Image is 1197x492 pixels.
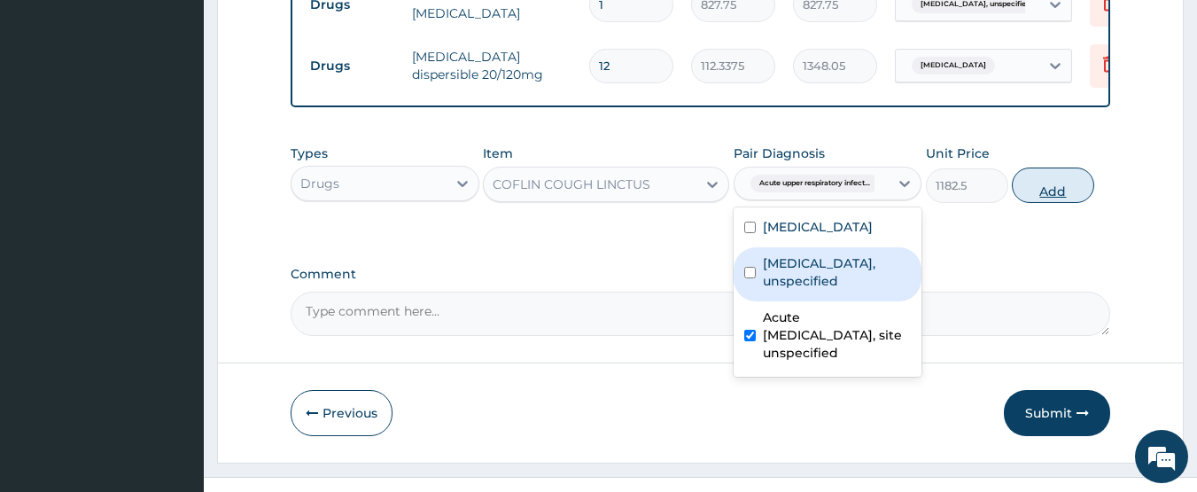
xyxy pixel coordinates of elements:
[1004,390,1110,436] button: Submit
[912,57,995,74] span: [MEDICAL_DATA]
[92,99,298,122] div: Chat with us now
[9,315,338,377] textarea: Type your message and hit 'Enter'
[300,175,339,192] div: Drugs
[291,267,1111,282] label: Comment
[926,144,990,162] label: Unit Price
[734,144,825,162] label: Pair Diagnosis
[493,176,650,193] div: COFLIN COUGH LINCTUS
[291,390,393,436] button: Previous
[403,39,580,92] td: [MEDICAL_DATA] dispersible 20/120mg
[33,89,72,133] img: d_794563401_company_1708531726252_794563401
[291,146,328,161] label: Types
[483,144,513,162] label: Item
[763,218,873,236] label: [MEDICAL_DATA]
[750,175,879,192] span: Acute upper respiratory infect...
[103,138,245,317] span: We're online!
[291,9,333,51] div: Minimize live chat window
[301,50,403,82] td: Drugs
[1012,168,1094,203] button: Add
[763,254,912,290] label: [MEDICAL_DATA], unspecified
[763,308,912,362] label: Acute [MEDICAL_DATA], site unspecified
